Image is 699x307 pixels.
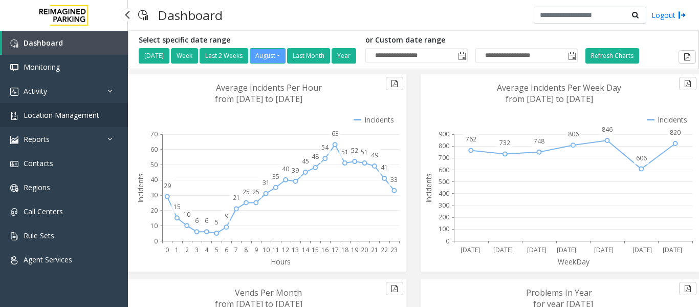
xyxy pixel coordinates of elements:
span: Rule Sets [24,231,54,240]
text: from [DATE] to [DATE] [215,93,302,105]
text: 0 [154,237,158,245]
text: Problems In Year [526,287,592,298]
text: Average Incidents Per Hour [216,82,322,93]
text: 5 [215,245,219,254]
button: Export to pdf [679,77,696,90]
text: 21 [233,193,240,202]
text: 16 [321,245,329,254]
text: 12 [282,245,289,254]
text: 820 [670,128,681,137]
span: Regions [24,182,50,192]
text: 23 [390,245,398,254]
text: [DATE] [594,245,614,254]
button: Export to pdf [679,282,696,295]
text: 7 [234,245,238,254]
img: 'icon' [10,256,18,264]
text: 10 [263,245,270,254]
text: 20 [361,245,368,254]
text: 25 [243,188,250,196]
text: [DATE] [663,245,682,254]
button: Week [171,48,198,64]
img: logout [678,10,686,21]
text: 500 [439,177,449,186]
text: 18 [341,245,348,254]
text: 19 [351,245,358,254]
text: [DATE] [527,245,547,254]
text: 5 [215,218,219,227]
text: 0 [446,237,449,245]
text: 15 [312,245,319,254]
span: Reports [24,134,50,144]
text: 45 [302,157,309,166]
text: 6 [205,216,208,225]
button: Last 2 Weeks [200,48,248,64]
button: [DATE] [139,48,169,64]
text: 60 [150,145,158,154]
text: 748 [534,137,544,146]
text: 400 [439,189,449,198]
text: [DATE] [557,245,576,254]
text: 0 [165,245,169,254]
button: Export to pdf [679,50,696,64]
text: 40 [282,165,289,173]
text: 51 [341,148,348,156]
a: Dashboard [2,31,128,55]
span: Toggle popup [456,49,467,63]
text: 846 [602,125,613,134]
img: 'icon' [10,112,18,120]
text: 20 [150,206,158,215]
span: Agent Services [24,255,72,264]
text: 63 [332,129,339,138]
text: 29 [164,181,171,190]
text: 54 [321,143,329,152]
img: 'icon' [10,184,18,192]
text: 762 [466,135,476,144]
text: 39 [292,166,299,175]
button: Export to pdf [386,282,403,295]
text: 11 [272,245,279,254]
text: 10 [150,221,158,230]
text: 13 [292,245,299,254]
text: Incidents [136,173,145,203]
text: 52 [351,146,358,155]
text: 700 [439,153,449,162]
text: 22 [381,245,388,254]
text: 300 [439,201,449,210]
button: Refresh Charts [585,48,639,64]
img: 'icon' [10,160,18,168]
text: Vends Per Month [235,287,302,298]
text: 35 [272,172,279,181]
h5: or Custom date range [365,36,578,45]
img: 'icon' [10,64,18,72]
text: 48 [312,152,319,161]
text: 600 [439,166,449,174]
text: 806 [568,130,579,138]
button: Last Month [287,48,330,64]
text: from [DATE] to [DATE] [506,93,593,105]
text: 10 [183,210,190,219]
text: 1 [175,245,179,254]
text: 49 [371,151,378,159]
text: 732 [499,138,510,147]
text: 14 [302,245,310,254]
text: 8 [244,245,248,254]
text: 9 [254,245,258,254]
text: [DATE] [493,245,513,254]
span: Contacts [24,158,53,168]
img: 'icon' [10,136,18,144]
text: 31 [263,178,270,187]
text: 4 [205,245,209,254]
text: 6 [225,245,228,254]
text: [DATE] [632,245,652,254]
button: Export to pdf [386,77,403,90]
text: 30 [150,191,158,199]
span: Call Centers [24,207,63,216]
text: 21 [371,245,378,254]
text: 200 [439,213,449,221]
span: Activity [24,86,47,96]
text: 70 [150,130,158,138]
text: 25 [252,188,259,196]
text: 2 [185,245,189,254]
span: Monitoring [24,62,60,72]
h5: Select specific date range [139,36,358,45]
